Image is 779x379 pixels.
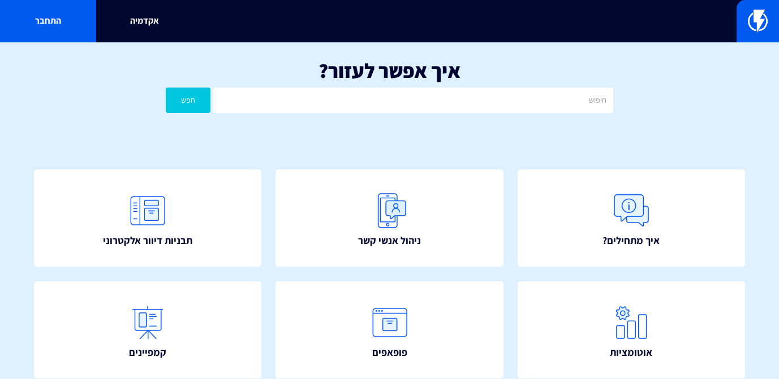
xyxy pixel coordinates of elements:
[17,59,762,82] h1: איך אפשר לעזור?
[213,88,613,113] input: חיפוש
[602,233,660,248] span: איך מתחילים?
[358,233,421,248] span: ניהול אנשי קשר
[276,281,503,379] a: פופאפים
[103,233,192,248] span: תבניות דיוור אלקטרוני
[518,281,745,379] a: אוטומציות
[34,281,261,379] a: קמפיינים
[276,169,503,267] a: ניהול אנשי קשר
[372,345,407,360] span: פופאפים
[518,169,745,267] a: איך מתחילים?
[34,169,261,267] a: תבניות דיוור אלקטרוני
[610,345,652,360] span: אוטומציות
[166,88,210,113] button: חפש
[129,345,166,360] span: קמפיינים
